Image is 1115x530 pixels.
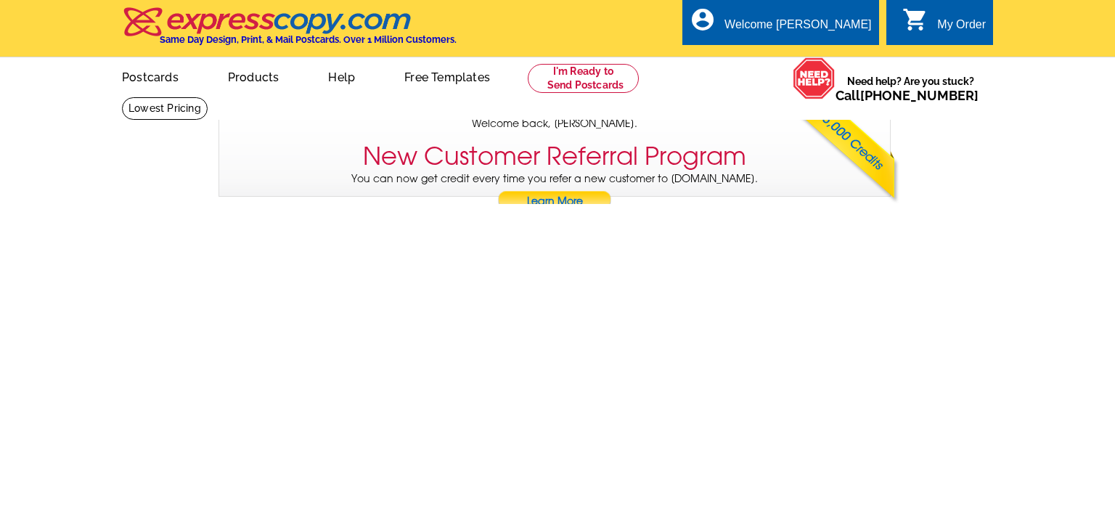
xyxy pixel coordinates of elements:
[836,88,979,103] span: Call
[363,142,746,171] h3: New Customer Referral Program
[690,7,716,33] i: account_circle
[205,59,303,93] a: Products
[902,7,928,33] i: shopping_cart
[122,17,457,45] a: Same Day Design, Print, & Mail Postcards. Over 1 Million Customers.
[497,191,612,213] a: Learn More
[305,59,378,93] a: Help
[724,18,871,38] div: Welcome [PERSON_NAME]
[793,57,836,99] img: help
[937,18,986,38] div: My Order
[860,88,979,103] a: [PHONE_NUMBER]
[381,59,513,93] a: Free Templates
[836,74,986,103] span: Need help? Are you stuck?
[160,34,457,45] h4: Same Day Design, Print, & Mail Postcards. Over 1 Million Customers.
[99,59,202,93] a: Postcards
[219,171,890,213] p: You can now get credit every time you refer a new customer to [DOMAIN_NAME].
[472,116,637,131] span: Welcome back, [PERSON_NAME].
[902,16,986,34] a: shopping_cart My Order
